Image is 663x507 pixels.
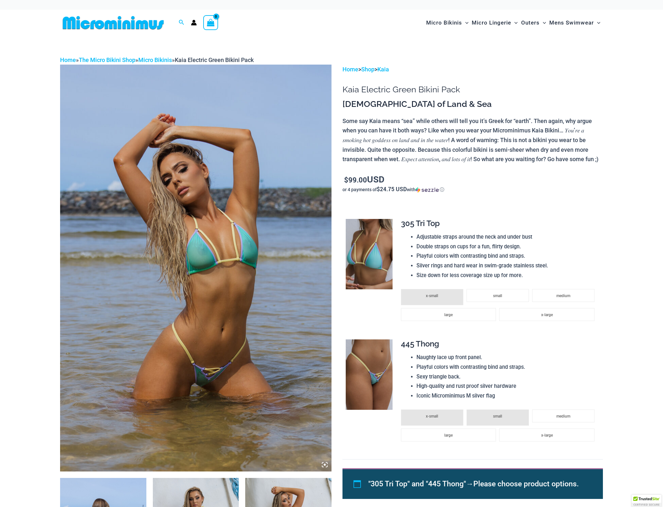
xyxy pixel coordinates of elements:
li: x-small [401,289,463,305]
span: Menu Toggle [540,15,546,31]
a: Shop [361,66,374,73]
span: Micro Bikinis [426,15,462,31]
span: $24.75 USD [377,185,407,193]
span: 445 Thong [401,339,439,348]
img: MM SHOP LOGO FLAT [60,16,166,30]
img: Kaia Electric Green 305 Top 445 Thong [60,65,331,471]
span: "305 Tri Top" and "445 Thong" [368,480,466,488]
li: large [401,308,496,321]
span: $ [344,175,348,184]
h3: [DEMOGRAPHIC_DATA] of Land & Sea [342,99,603,110]
a: Account icon link [191,20,197,26]
li: Silver rings and hard wear in swim-grade stainless steel. [416,261,597,271]
span: 305 Tri Top [401,219,440,228]
a: Home [60,57,76,63]
span: Micro Lingerie [472,15,511,31]
li: Sexy triangle back. [416,372,597,382]
span: Menu Toggle [462,15,468,31]
li: x-large [499,429,594,441]
a: Mens SwimwearMenu ToggleMenu Toggle [548,13,602,33]
li: large [401,429,496,441]
span: Menu Toggle [511,15,518,31]
a: Kaia [377,66,389,73]
li: small [467,409,529,426]
a: Micro BikinisMenu ToggleMenu Toggle [425,13,470,33]
span: large [444,313,453,317]
nav: Site Navigation [424,12,603,34]
li: x-small [401,409,463,426]
li: Iconic Microminimus M silver flag [416,391,597,401]
span: x-large [541,313,553,317]
li: medium [532,289,595,302]
p: > > [342,65,603,74]
img: Sezzle [416,187,439,193]
p: USD [342,174,603,185]
span: medium [556,294,570,298]
a: The Micro Bikini Shop [79,57,135,63]
li: → [368,477,588,491]
span: Please choose product options. [473,480,579,488]
li: Naughty lace up front panel. [416,353,597,362]
a: OutersMenu ToggleMenu Toggle [520,13,548,33]
span: small [493,414,502,419]
span: Outers [521,15,540,31]
a: Micro LingerieMenu ToggleMenu Toggle [470,13,519,33]
span: Mens Swimwear [549,15,594,31]
span: small [493,294,502,298]
div: or 4 payments of with [342,186,603,193]
span: large [444,433,453,438]
span: x-large [541,433,553,438]
h1: Kaia Electric Green Bikini Pack [342,85,603,95]
a: Search icon link [179,19,184,27]
a: Micro Bikinis [138,57,172,63]
bdi: 99.00 [344,175,367,184]
span: » » » [60,57,254,63]
span: medium [556,414,570,419]
span: x-small [426,294,438,298]
li: x-large [499,308,594,321]
li: medium [532,409,595,422]
span: Kaia Electric Green Bikini Pack [175,57,254,63]
li: small [467,289,529,302]
div: TrustedSite Certified [632,495,661,507]
span: Menu Toggle [594,15,600,31]
li: Playful colors with contrasting bind and straps. [416,251,597,261]
li: Adjustable straps around the neck and under bust [416,232,597,242]
a: Home [342,66,358,73]
p: Some say Kaia means “sea” while others will tell you it’s Greek for “earth”. Then again, why argu... [342,116,603,164]
li: Double straps on cups for a fun, flirty design. [416,242,597,252]
li: High-quality and rust proof silver hardware [416,381,597,391]
li: Size down for less coverage size up for more. [416,271,597,280]
li: Playful colors with contrasting bind and straps. [416,362,597,372]
img: Kaia Electric Green 445 Thong [346,339,393,410]
span: x-small [426,414,438,419]
a: View Shopping Cart, empty [203,15,218,30]
img: Kaia Electric Green 305 Top [346,219,393,289]
div: or 4 payments of$24.75 USDwithSezzle Click to learn more about Sezzle [342,186,603,193]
